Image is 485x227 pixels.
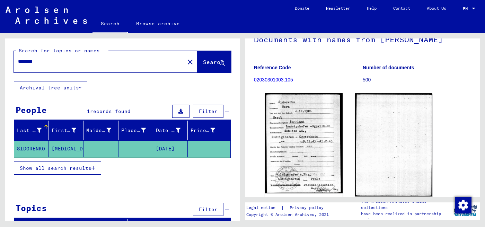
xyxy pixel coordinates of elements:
span: 1 [87,108,90,114]
img: 001.jpg [265,93,343,193]
img: yv_logo.png [452,202,478,219]
div: Prisoner # [191,127,215,134]
p: 500 [363,76,471,84]
div: Last Name [17,127,42,134]
a: Privacy policy [284,204,332,211]
span: records found [90,108,131,114]
span: EN [463,6,470,11]
mat-header-cell: Last Name [14,121,49,140]
div: Date of Birth [156,127,180,134]
mat-icon: close [186,58,194,66]
div: Date of Birth [156,125,189,136]
img: Arolsen_neg.svg [6,7,87,24]
p: Copyright © Arolsen Archives, 2021 [246,211,332,218]
span: Filter [199,206,218,212]
b: Reference Code [254,65,291,70]
span: Search [203,59,224,66]
div: Maiden Name [86,125,120,136]
button: Search [197,51,231,72]
p: have been realized in partnership with [361,211,450,223]
b: Number of documents [363,65,414,70]
button: Filter [193,105,223,118]
a: 02030301003.105 [254,77,293,82]
div: Last Name [17,125,50,136]
button: Filter [193,203,223,216]
a: Search [92,15,128,33]
div: | [246,204,332,211]
img: 002.jpg [355,93,433,197]
button: Clear [183,55,197,69]
div: Maiden Name [86,127,111,134]
div: Topics [16,202,47,214]
mat-cell: [DATE] [153,140,188,157]
div: Place of Birth [121,127,146,134]
span: Show all search results [20,165,91,171]
button: Show all search results [14,161,101,175]
mat-label: Search for topics or names [19,47,100,54]
img: Change consent [455,197,471,213]
div: People [16,104,47,116]
mat-cell: SIDORENKO [14,140,49,157]
mat-header-cell: Prisoner # [188,121,230,140]
mat-header-cell: Date of Birth [153,121,188,140]
p: The Arolsen Archives online collections [361,198,450,211]
button: Archival tree units [14,81,87,94]
div: First Name [52,127,76,134]
a: Legal notice [246,204,281,211]
mat-cell: [MEDICAL_DATA] [49,140,83,157]
mat-header-cell: First Name [49,121,83,140]
span: Filter [199,108,218,114]
div: First Name [52,125,85,136]
mat-header-cell: Maiden Name [83,121,118,140]
a: Browse archive [128,15,188,32]
mat-header-cell: Place of Birth [118,121,153,140]
div: Prisoner # [191,125,224,136]
h1: Documents with names from [PERSON_NAME] [254,24,471,54]
div: Place of Birth [121,125,155,136]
